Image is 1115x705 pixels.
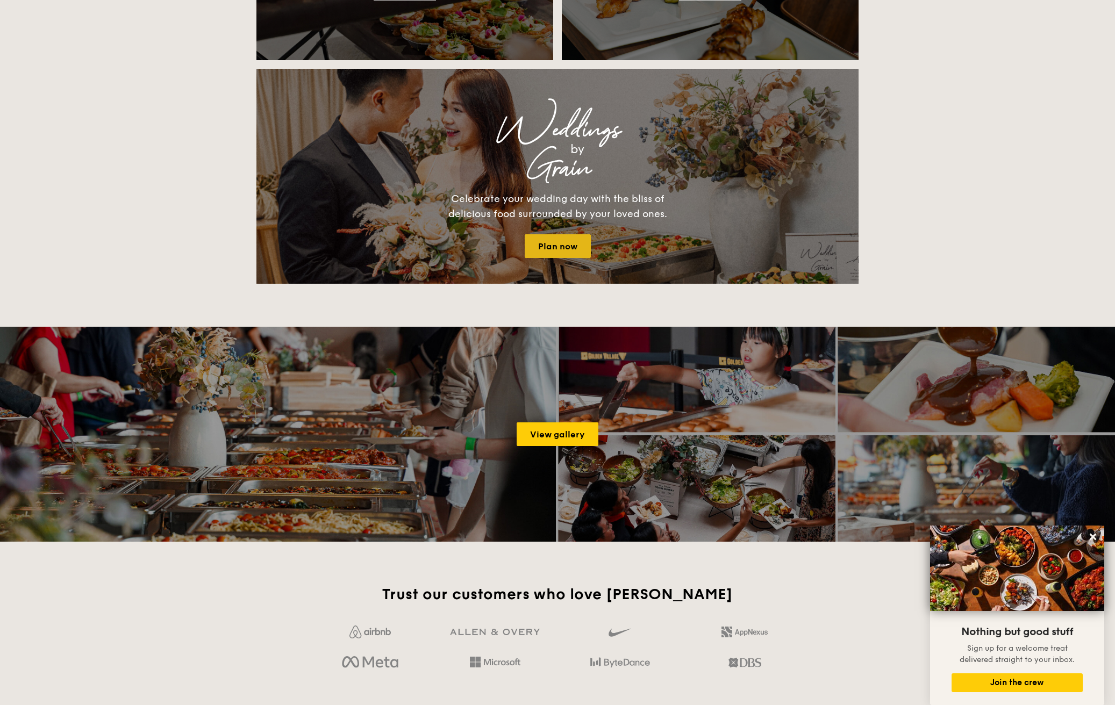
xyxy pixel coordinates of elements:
img: dbs.a5bdd427.png [728,653,761,672]
button: Close [1084,528,1102,545]
div: Grain [351,159,764,178]
img: GRg3jHAAAAABJRU5ErkJggg== [450,629,540,636]
div: by [391,140,764,159]
a: Plan now [525,234,591,258]
span: Nothing but good stuff [961,625,1073,638]
a: View gallery [517,422,598,446]
img: 2L6uqdT+6BmeAFDfWP11wfMG223fXktMZIL+i+lTG25h0NjUBKOYhdW2Kn6T+C0Q7bASH2i+1JIsIulPLIv5Ss6l0e291fRVW... [721,627,768,637]
h2: Trust our customers who love [PERSON_NAME] [312,585,803,604]
span: Sign up for a welcome treat delivered straight to your inbox. [960,644,1075,664]
button: Join the crew [952,673,1083,692]
img: bytedance.dc5c0c88.png [590,653,650,672]
img: gdlseuq06himwAAAABJRU5ErkJggg== [609,623,631,642]
div: Celebrate your wedding day with the bliss of delicious food surrounded by your loved ones. [437,191,678,221]
div: Weddings [351,120,764,140]
img: Hd4TfVa7bNwuIo1gAAAAASUVORK5CYII= [470,657,520,667]
img: Jf4Dw0UUCKFd4aYAAAAASUVORK5CYII= [349,625,391,638]
img: meta.d311700b.png [342,653,398,672]
img: DSC07876-Edit02-Large.jpeg [930,526,1104,611]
